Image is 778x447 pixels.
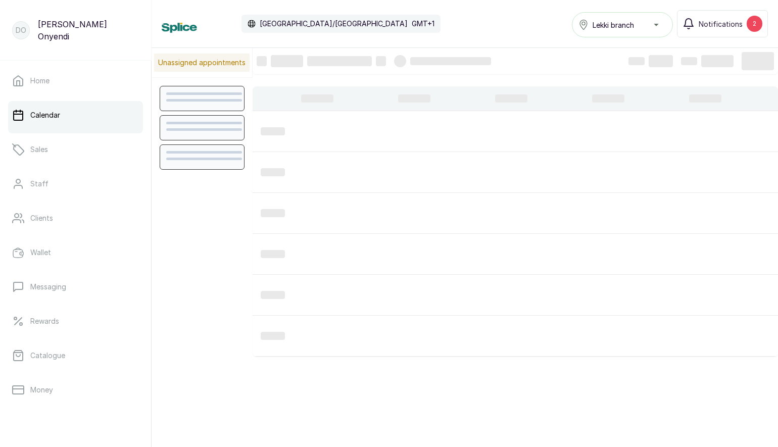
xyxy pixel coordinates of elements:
[16,25,26,35] p: DO
[8,376,143,404] a: Money
[8,204,143,232] a: Clients
[572,12,673,37] button: Lekki branch
[30,385,53,395] p: Money
[30,144,48,155] p: Sales
[677,10,768,37] button: Notifications2
[8,341,143,370] a: Catalogue
[30,316,59,326] p: Rewards
[260,19,408,29] p: [GEOGRAPHIC_DATA]/[GEOGRAPHIC_DATA]
[30,110,60,120] p: Calendar
[38,18,139,42] p: [PERSON_NAME] Onyendi
[8,410,143,438] a: Reports
[593,20,634,30] span: Lekki branch
[30,351,65,361] p: Catalogue
[747,16,762,32] div: 2
[8,273,143,301] a: Messaging
[8,307,143,335] a: Rewards
[30,213,53,223] p: Clients
[8,67,143,95] a: Home
[699,19,743,29] span: Notifications
[30,179,48,189] p: Staff
[8,135,143,164] a: Sales
[412,19,434,29] p: GMT+1
[8,238,143,267] a: Wallet
[154,54,250,72] p: Unassigned appointments
[8,101,143,129] a: Calendar
[30,282,66,292] p: Messaging
[8,170,143,198] a: Staff
[30,247,51,258] p: Wallet
[30,76,50,86] p: Home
